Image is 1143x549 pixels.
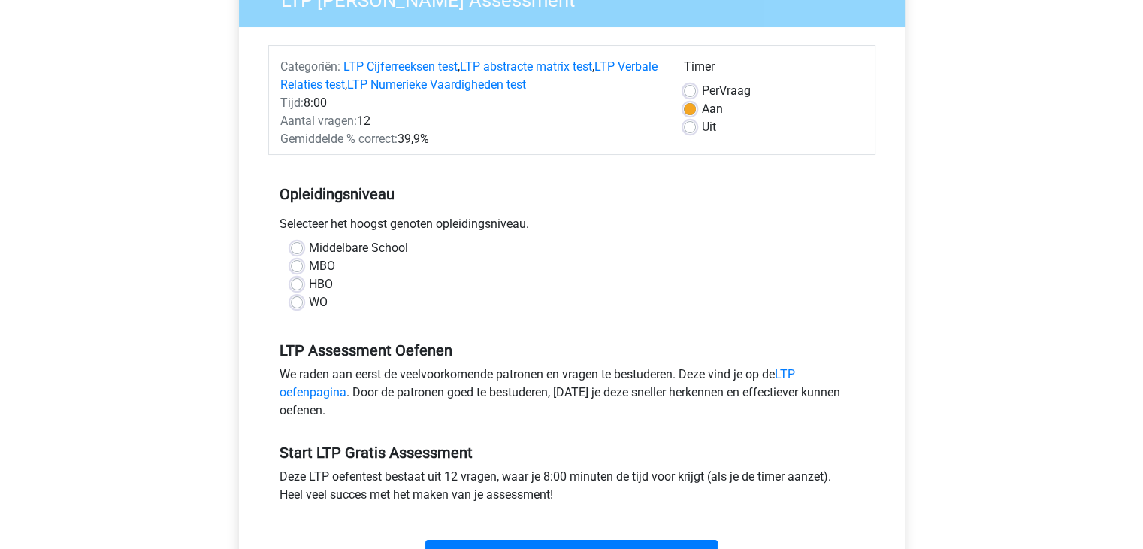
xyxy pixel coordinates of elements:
a: LTP Cijferreeksen test [343,59,458,74]
div: We raden aan eerst de veelvoorkomende patronen en vragen te bestuderen. Deze vind je op de . Door... [268,365,875,426]
div: Selecteer het hoogst genoten opleidingsniveau. [268,215,875,239]
label: WO [309,293,328,311]
label: HBO [309,275,333,293]
span: Per [702,83,719,98]
label: Uit [702,118,716,136]
label: Aan [702,100,723,118]
label: Vraag [702,82,751,100]
div: 39,9% [269,130,673,148]
span: Categoriën: [280,59,340,74]
span: Tijd: [280,96,304,110]
span: Aantal vragen: [280,114,357,128]
div: Deze LTP oefentest bestaat uit 12 vragen, waar je 8:00 minuten de tijd voor krijgt (als je de tim... [268,468,875,510]
h5: Start LTP Gratis Assessment [280,444,864,462]
div: Timer [684,58,863,82]
a: LTP abstracte matrix test [460,59,592,74]
label: Middelbare School [309,239,408,257]
span: Gemiddelde % correct: [280,132,398,146]
a: LTP Numerieke Vaardigheden test [347,77,526,92]
h5: LTP Assessment Oefenen [280,341,864,359]
h5: Opleidingsniveau [280,179,864,209]
label: MBO [309,257,335,275]
div: 12 [269,112,673,130]
div: 8:00 [269,94,673,112]
div: , , , [269,58,673,94]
